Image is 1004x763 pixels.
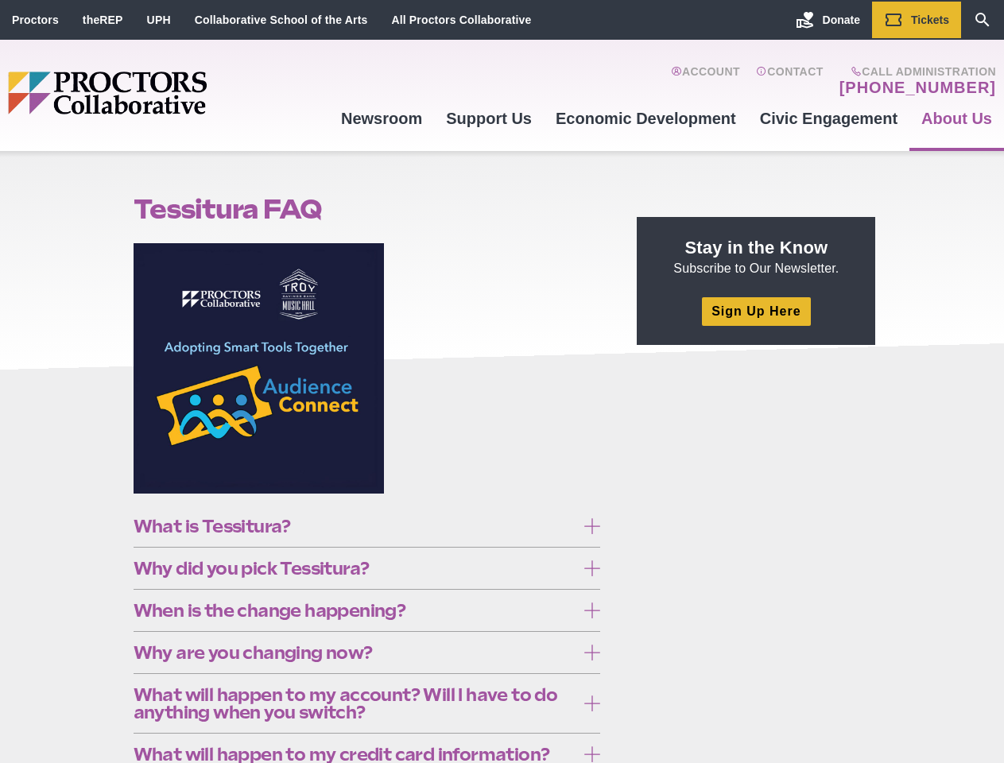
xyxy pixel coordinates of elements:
iframe: Advertisement [637,364,875,563]
a: Proctors [12,14,59,26]
a: Sign Up Here [702,297,810,325]
span: What will happen to my account? Will I have to do anything when you switch? [134,686,576,721]
a: Civic Engagement [748,97,909,140]
a: Collaborative School of the Arts [195,14,368,26]
span: When is the change happening? [134,602,576,619]
img: Proctors logo [8,72,329,114]
a: Search [961,2,1004,38]
a: theREP [83,14,123,26]
a: Donate [784,2,872,38]
a: Economic Development [544,97,748,140]
a: Contact [756,65,824,97]
a: UPH [147,14,171,26]
span: Donate [823,14,860,26]
a: Account [671,65,740,97]
a: All Proctors Collaborative [391,14,531,26]
span: Why did you pick Tessitura? [134,560,576,577]
span: Call Administration [835,65,996,78]
a: Support Us [434,97,544,140]
span: What will happen to my credit card information? [134,746,576,763]
a: Tickets [872,2,961,38]
a: [PHONE_NUMBER] [839,78,996,97]
span: Tickets [911,14,949,26]
p: Subscribe to Our Newsletter. [656,236,856,277]
strong: Stay in the Know [685,238,828,258]
span: Why are you changing now? [134,644,576,661]
a: Newsroom [329,97,434,140]
span: What is Tessitura? [134,517,576,535]
a: About Us [909,97,1004,140]
h1: Tessitura FAQ [134,194,601,224]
